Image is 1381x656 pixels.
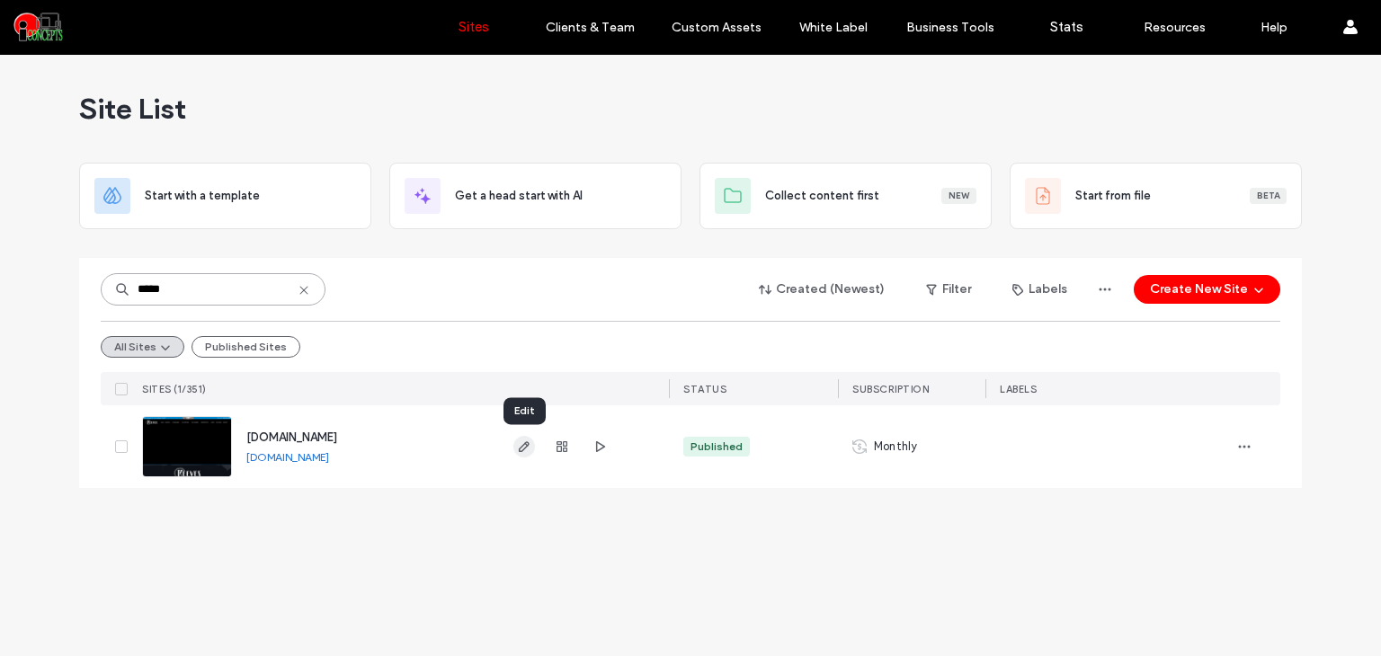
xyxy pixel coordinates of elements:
[79,163,371,229] div: Start with a template
[1250,188,1287,204] div: Beta
[874,438,917,456] span: Monthly
[1010,163,1302,229] div: Start from fileBeta
[908,275,989,304] button: Filter
[246,450,329,464] a: [DOMAIN_NAME]
[79,91,186,127] span: Site List
[996,275,1083,304] button: Labels
[1050,19,1083,35] label: Stats
[941,188,976,204] div: New
[246,430,337,444] a: [DOMAIN_NAME]
[546,20,635,35] label: Clients & Team
[101,336,184,358] button: All Sites
[389,163,682,229] div: Get a head start with AI
[192,336,300,358] button: Published Sites
[1000,383,1037,395] span: LABELS
[145,187,260,205] span: Start with a template
[765,187,879,205] span: Collect content first
[799,20,868,35] label: White Label
[683,383,726,395] span: STATUS
[503,397,546,424] div: Edit
[672,20,762,35] label: Custom Assets
[852,383,929,395] span: SUBSCRIPTION
[1134,275,1280,304] button: Create New Site
[906,20,994,35] label: Business Tools
[690,439,743,455] div: Published
[1261,20,1287,35] label: Help
[1075,187,1151,205] span: Start from file
[142,383,207,395] span: SITES (1/351)
[1144,20,1206,35] label: Resources
[40,13,77,29] span: Help
[459,19,489,35] label: Sites
[744,275,901,304] button: Created (Newest)
[699,163,992,229] div: Collect content firstNew
[455,187,583,205] span: Get a head start with AI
